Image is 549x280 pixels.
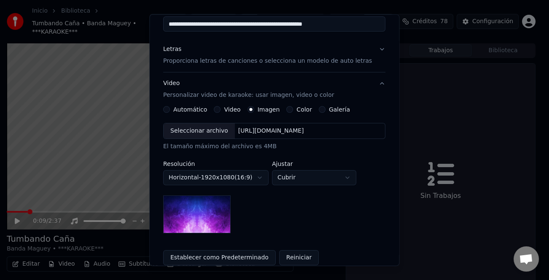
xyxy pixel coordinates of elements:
label: Color [297,107,312,112]
label: Resolución [163,161,269,167]
label: Imagen [258,107,280,112]
div: VideoPersonalizar video de karaoke: usar imagen, video o color [163,106,385,272]
button: LetrasProporciona letras de canciones o selecciona un modelo de auto letras [163,38,385,72]
label: Galería [329,107,350,112]
label: Ajustar [272,161,356,167]
p: Proporciona letras de canciones o selecciona un modelo de auto letras [163,57,372,65]
div: El tamaño máximo del archivo es 4MB [163,142,385,151]
button: VideoPersonalizar video de karaoke: usar imagen, video o color [163,72,385,106]
label: Automático [173,107,207,112]
div: Video [163,79,334,99]
button: Reiniciar [279,250,319,265]
div: Seleccionar archivo [164,123,235,139]
label: Video [224,107,241,112]
p: Personalizar video de karaoke: usar imagen, video o color [163,91,334,99]
div: Letras [163,45,181,53]
button: Establecer como Predeterminado [163,250,276,265]
div: [URL][DOMAIN_NAME] [235,127,307,135]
